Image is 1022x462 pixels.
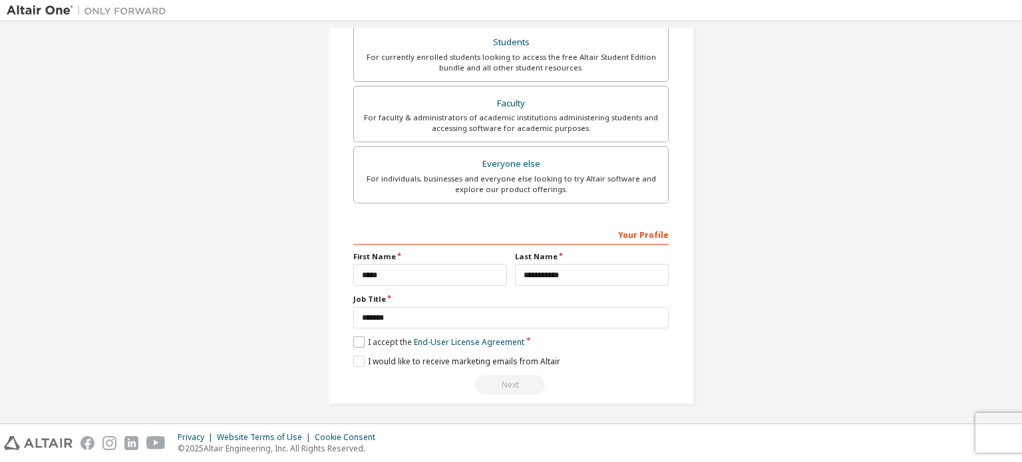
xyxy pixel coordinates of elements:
img: instagram.svg [102,436,116,450]
img: linkedin.svg [124,436,138,450]
img: altair_logo.svg [4,436,73,450]
div: Cookie Consent [315,432,383,443]
div: Students [362,33,660,52]
label: First Name [353,251,507,262]
img: Altair One [7,4,173,17]
p: © 2025 Altair Engineering, Inc. All Rights Reserved. [178,443,383,454]
div: Your Profile [353,223,669,245]
div: Read and acccept EULA to continue [353,375,669,395]
div: For individuals, businesses and everyone else looking to try Altair software and explore our prod... [362,173,660,195]
a: End-User License Agreement [414,336,524,348]
label: I accept the [353,336,524,348]
label: I would like to receive marketing emails from Altair [353,356,560,367]
img: facebook.svg [81,436,94,450]
div: Faculty [362,94,660,113]
label: Last Name [515,251,669,262]
label: Job Title [353,294,669,304]
img: youtube.svg [146,436,166,450]
div: Everyone else [362,155,660,173]
div: For faculty & administrators of academic institutions administering students and accessing softwa... [362,112,660,134]
div: Website Terms of Use [217,432,315,443]
div: Privacy [178,432,217,443]
div: For currently enrolled students looking to access the free Altair Student Edition bundle and all ... [362,52,660,73]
